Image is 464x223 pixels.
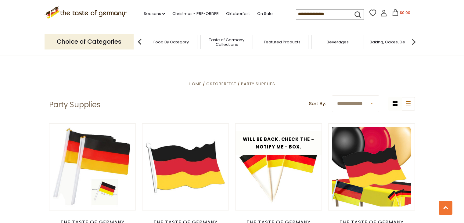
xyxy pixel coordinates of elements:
p: Choice of Categories [45,34,134,49]
a: Party Supplies [241,81,275,87]
a: Beverages [327,40,349,44]
a: Featured Products [264,40,300,44]
a: Taste of Germany Collections [202,38,251,47]
a: Christmas - PRE-ORDER [172,10,219,17]
a: Food By Category [153,40,189,44]
a: On Sale [257,10,273,17]
img: The Taste of Germany "Black Red Gold" Party Decoration Kit [329,124,415,210]
a: Home [189,81,202,87]
a: Baking, Cakes, Desserts [370,40,417,44]
a: Oktoberfest [206,81,236,87]
span: $0.00 [400,10,410,15]
h1: Party Supplies [49,100,100,109]
img: The Taste of Germany "Black Red Gold" Large Flag Cutout, 12" x 17" [142,124,229,210]
img: next arrow [408,36,420,48]
a: Oktoberfest [226,10,250,17]
a: Seasons [144,10,165,17]
img: The Taste of Germany "Black Red Gold" German Flags (pack of 5), weather-resistant, 8 x 5 inches [49,124,136,210]
button: $0.00 [388,9,414,18]
img: previous arrow [134,36,146,48]
img: The Taste of Germany "Black Red Gold" Food Picks 2.5" in. (Bag of 50) [236,124,322,210]
label: Sort By: [309,100,326,108]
